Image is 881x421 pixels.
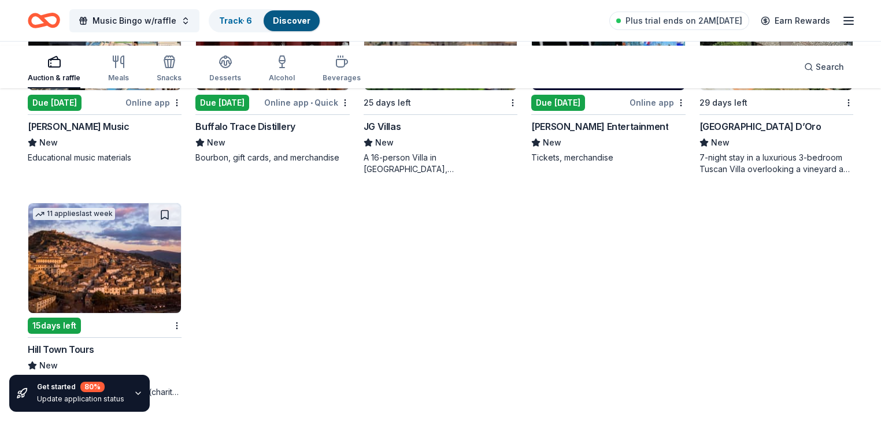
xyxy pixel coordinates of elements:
button: Search [795,55,853,79]
div: Bourbon, gift cards, and merchandise [195,152,349,163]
button: Meals [108,50,129,88]
div: Tickets, merchandise [531,152,685,163]
span: Search [816,60,844,74]
div: 15 days left [28,318,81,334]
span: New [39,359,58,372]
button: Auction & raffle [28,50,80,88]
div: Beverages [323,73,361,83]
button: Desserts [209,50,241,88]
button: Music Bingo w/raffle [69,9,199,32]
div: Snacks [157,73,182,83]
div: Due [DATE] [531,95,585,111]
a: Home [28,7,60,34]
div: Get started [37,382,124,392]
div: 29 days left [699,96,747,110]
div: Educational music materials [28,152,182,163]
span: Plus trial ends on 2AM[DATE] [625,14,742,28]
div: Update application status [37,394,124,404]
div: Alcohol [269,73,295,83]
span: Music Bingo w/raffle [92,14,176,28]
div: JG Villas [364,120,401,133]
div: 25 days left [364,96,411,110]
div: 11 applies last week [33,208,115,220]
span: • [310,98,313,107]
div: 80 % [80,382,105,392]
button: Track· 6Discover [209,9,321,32]
div: [GEOGRAPHIC_DATA] D’Oro [699,120,821,133]
div: Due [DATE] [28,95,82,111]
a: Plus trial ends on 2AM[DATE] [609,12,749,30]
span: New [711,136,730,150]
div: Due [DATE] [195,95,249,111]
div: Online app Quick [264,95,350,110]
div: [PERSON_NAME] Music [28,120,129,133]
a: Discover [273,16,310,25]
div: Meals [108,73,129,83]
button: Beverages [323,50,361,88]
button: Snacks [157,50,182,88]
div: Desserts [209,73,241,83]
div: 7-night stay in a luxurious 3-bedroom Tuscan Villa overlooking a vineyard and the ancient walled ... [699,152,853,175]
img: Image for Hill Town Tours [28,203,181,313]
div: Online app [630,95,686,110]
span: New [39,136,58,150]
div: Buffalo Trace Distillery [195,120,295,133]
button: Alcohol [269,50,295,88]
a: Earn Rewards [754,10,837,31]
div: [PERSON_NAME] Entertainment [531,120,668,133]
div: Hill Town Tours [28,342,94,356]
a: Image for Hill Town Tours 11 applieslast week15days leftHill Town ToursNew6 night stay for 2 peop... [28,203,182,398]
span: New [543,136,561,150]
a: Track· 6 [219,16,252,25]
span: New [375,136,394,150]
div: A 16-person Villa in [GEOGRAPHIC_DATA], [GEOGRAPHIC_DATA], [GEOGRAPHIC_DATA] for 7days/6nights (R... [364,152,517,175]
div: Auction & raffle [28,73,80,83]
span: New [207,136,225,150]
div: Online app [125,95,182,110]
